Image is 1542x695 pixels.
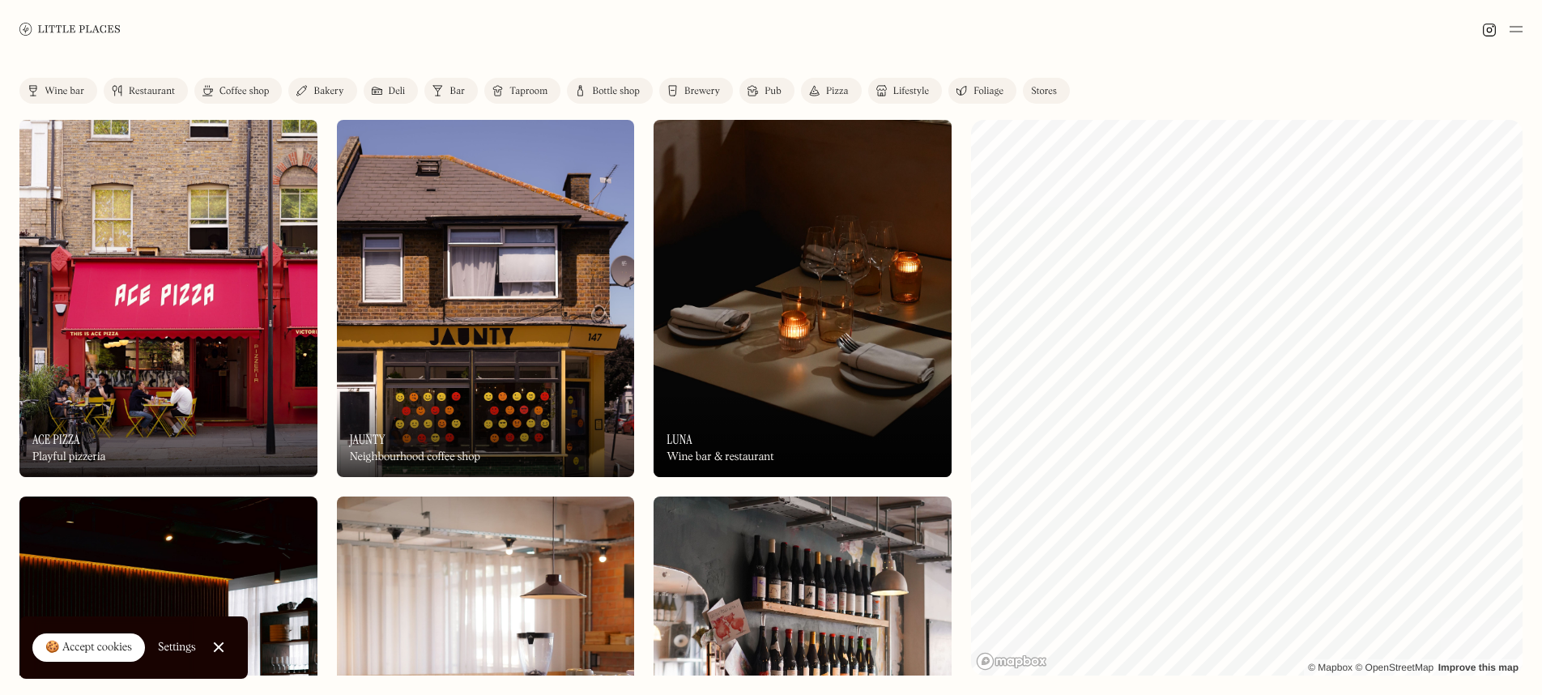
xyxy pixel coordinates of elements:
a: Mapbox homepage [976,652,1047,671]
div: Stores [1031,87,1057,96]
a: Wine bar [19,78,97,104]
a: Stores [1023,78,1070,104]
a: 🍪 Accept cookies [32,633,145,663]
div: Restaurant [129,87,175,96]
a: Bar [424,78,478,104]
div: Bakery [313,87,343,96]
a: JauntyJauntyJauntyNeighbourhood coffee shop [337,120,635,477]
div: Wine bar [45,87,84,96]
a: Lifestyle [868,78,942,104]
a: Bottle shop [567,78,653,104]
a: Brewery [659,78,733,104]
div: Deli [389,87,406,96]
img: Jaunty [337,120,635,477]
a: Improve this map [1438,662,1519,673]
div: Lifestyle [893,87,929,96]
a: Restaurant [104,78,188,104]
h3: Ace Pizza [32,432,80,447]
div: Taproom [509,87,547,96]
a: LunaLunaLunaWine bar & restaurant [654,120,952,477]
a: Pub [739,78,794,104]
div: Close Cookie Popup [218,647,219,648]
h3: Luna [667,432,692,447]
div: Pizza [826,87,849,96]
a: Close Cookie Popup [202,631,235,663]
div: Wine bar & restaurant [667,450,773,464]
div: Pub [765,87,782,96]
div: Neighbourhood coffee shop [350,450,480,464]
a: Coffee shop [194,78,282,104]
a: Deli [364,78,419,104]
div: 🍪 Accept cookies [45,640,132,656]
div: Coffee shop [219,87,269,96]
img: Ace Pizza [19,120,317,477]
div: Bar [449,87,465,96]
div: Playful pizzeria [32,450,106,464]
a: Taproom [484,78,560,104]
div: Bottle shop [592,87,640,96]
a: Foliage [948,78,1016,104]
a: Mapbox [1308,662,1352,673]
div: Settings [158,642,196,653]
a: Pizza [801,78,862,104]
a: Bakery [288,78,356,104]
a: Ace PizzaAce PizzaAce PizzaPlayful pizzeria [19,120,317,477]
canvas: Map [971,120,1523,676]
h3: Jaunty [350,432,385,447]
div: Foliage [973,87,1003,96]
a: Settings [158,629,196,666]
div: Brewery [684,87,720,96]
a: OpenStreetMap [1355,662,1433,673]
img: Luna [654,120,952,477]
